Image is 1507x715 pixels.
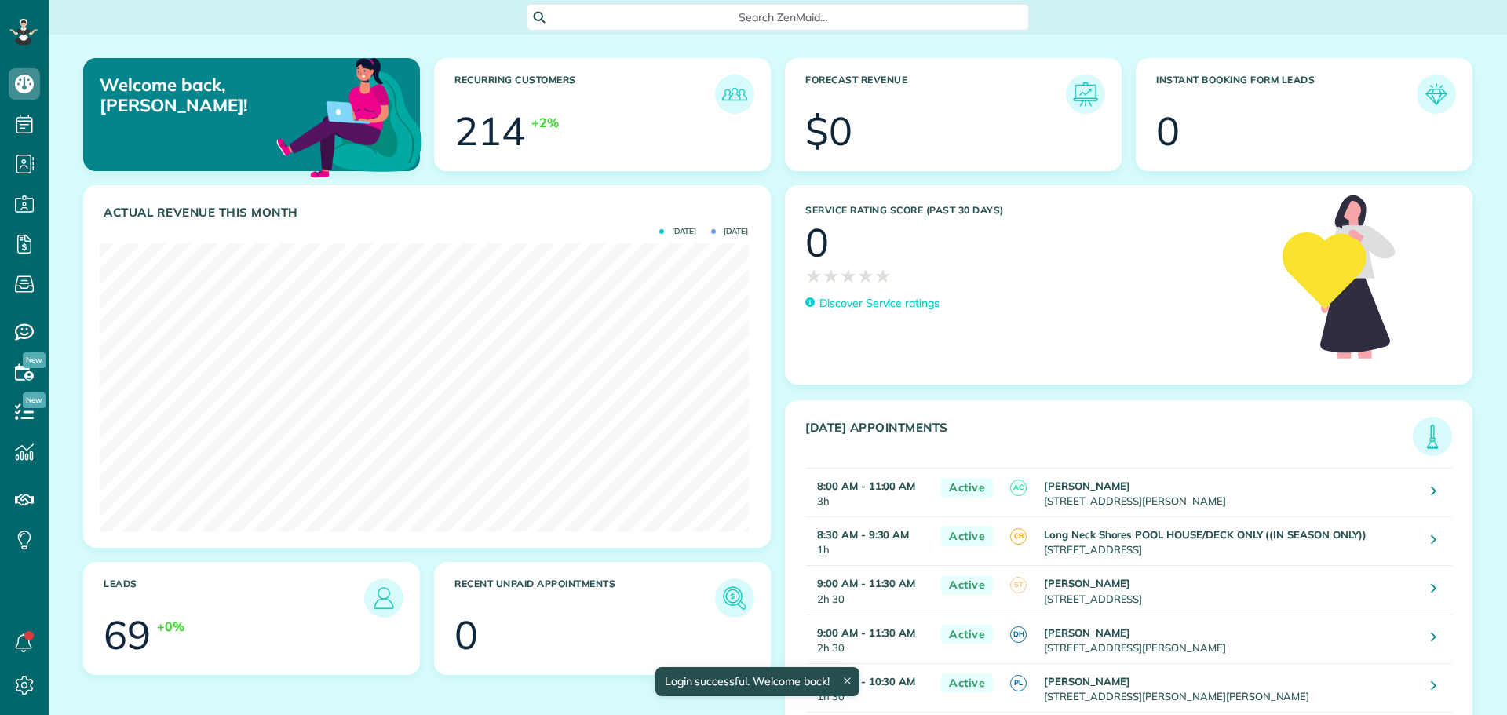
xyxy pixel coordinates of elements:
[817,675,915,688] strong: 9:00 AM - 10:30 AM
[1040,615,1419,663] td: [STREET_ADDRESS][PERSON_NAME]
[1044,577,1130,589] strong: [PERSON_NAME]
[1010,480,1027,496] span: AC
[1010,528,1027,545] span: CB
[805,615,933,663] td: 2h 30
[1421,78,1452,110] img: icon_form_leads-04211a6a04a5b2264e4ee56bc0799ec3eb69b7e499cbb523a139df1d13a81ae0.png
[817,626,915,639] strong: 9:00 AM - 11:30 AM
[531,114,559,132] div: +2%
[805,421,1413,456] h3: [DATE] Appointments
[454,578,715,618] h3: Recent unpaid appointments
[454,75,715,114] h3: Recurring Customers
[719,582,750,614] img: icon_unpaid_appointments-47b8ce3997adf2238b356f14209ab4cced10bd1f174958f3ca8f1d0dd7fffeee.png
[805,469,933,517] td: 3h
[659,228,696,235] span: [DATE]
[817,528,909,541] strong: 8:30 AM - 9:30 AM
[941,478,993,498] span: Active
[1044,528,1367,541] strong: Long Neck Shores POOL HOUSE/DECK ONLY ((IN SEASON ONLY))
[941,527,993,546] span: Active
[840,262,857,290] span: ★
[655,667,859,696] div: Login successful. Welcome back!
[1417,421,1448,452] img: icon_todays_appointments-901f7ab196bb0bea1936b74009e4eb5ffbc2d2711fa7634e0d609ed5ef32b18b.png
[805,111,852,151] div: $0
[857,262,874,290] span: ★
[23,352,46,368] span: New
[941,575,993,595] span: Active
[454,615,478,655] div: 0
[1044,675,1130,688] strong: [PERSON_NAME]
[817,480,915,492] strong: 8:00 AM - 11:00 AM
[874,262,892,290] span: ★
[817,577,915,589] strong: 9:00 AM - 11:30 AM
[1040,517,1419,566] td: [STREET_ADDRESS]
[273,40,425,192] img: dashboard_welcome-42a62b7d889689a78055ac9021e634bf52bae3f8056760290aed330b23ab8690.png
[1040,663,1419,712] td: [STREET_ADDRESS][PERSON_NAME][PERSON_NAME]
[104,206,754,220] h3: Actual Revenue this month
[1010,626,1027,643] span: DH
[805,295,940,312] a: Discover Service ratings
[805,517,933,566] td: 1h
[805,566,933,615] td: 2h 30
[368,582,400,614] img: icon_leads-1bed01f49abd5b7fead27621c3d59655bb73ed531f8eeb49469d10e621d6b896.png
[941,625,993,644] span: Active
[805,223,829,262] div: 0
[157,618,184,636] div: +0%
[1044,626,1130,639] strong: [PERSON_NAME]
[1156,111,1180,151] div: 0
[823,262,840,290] span: ★
[819,295,940,312] p: Discover Service ratings
[941,673,993,693] span: Active
[805,663,933,712] td: 1h 30
[719,78,750,110] img: icon_recurring_customers-cf858462ba22bcd05b5a5880d41d6543d210077de5bb9ebc9590e49fd87d84ed.png
[100,75,312,116] p: Welcome back, [PERSON_NAME]!
[805,262,823,290] span: ★
[805,75,1066,114] h3: Forecast Revenue
[711,228,748,235] span: [DATE]
[104,578,364,618] h3: Leads
[1040,469,1419,517] td: [STREET_ADDRESS][PERSON_NAME]
[1010,577,1027,593] span: ST
[1070,78,1101,110] img: icon_forecast_revenue-8c13a41c7ed35a8dcfafea3cbb826a0462acb37728057bba2d056411b612bbbe.png
[1010,675,1027,691] span: PL
[454,111,525,151] div: 214
[23,392,46,408] span: New
[1156,75,1417,114] h3: Instant Booking Form Leads
[104,615,151,655] div: 69
[1040,566,1419,615] td: [STREET_ADDRESS]
[1044,480,1130,492] strong: [PERSON_NAME]
[805,205,1267,216] h3: Service Rating score (past 30 days)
